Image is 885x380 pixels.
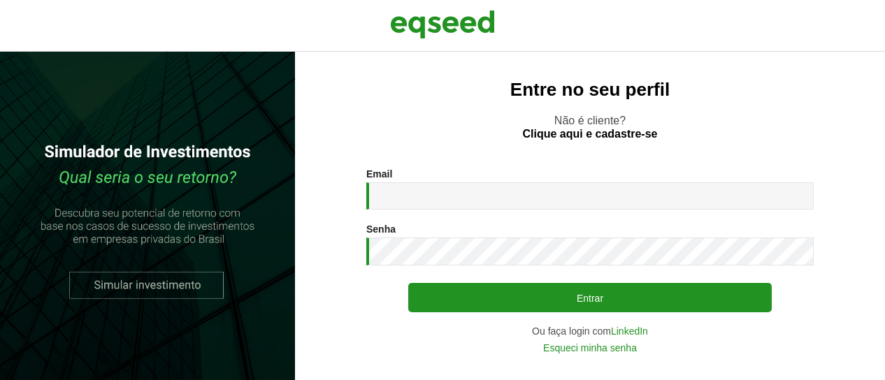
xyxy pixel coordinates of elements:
a: Esqueci minha senha [543,343,637,353]
img: EqSeed Logo [390,7,495,42]
button: Entrar [408,283,772,312]
label: Senha [366,224,396,234]
h2: Entre no seu perfil [323,80,857,100]
label: Email [366,169,392,179]
p: Não é cliente? [323,114,857,140]
div: Ou faça login com [366,326,814,336]
a: LinkedIn [611,326,648,336]
a: Clique aqui e cadastre-se [523,129,658,140]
